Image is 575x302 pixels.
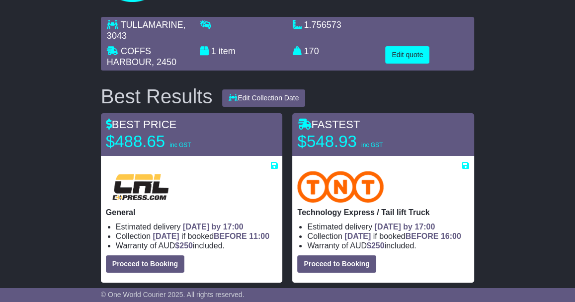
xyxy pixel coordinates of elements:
[116,231,278,241] li: Collection
[153,232,269,240] span: if booked
[375,223,435,231] span: [DATE] by 17:00
[106,118,176,131] span: BEST PRICE
[183,223,244,231] span: [DATE] by 17:00
[219,46,236,56] span: item
[116,241,278,250] li: Warranty of AUD included.
[121,20,183,30] span: TULLAMARINE
[169,142,191,149] span: inc GST
[297,132,421,151] p: $548.93
[211,46,216,56] span: 1
[371,241,385,250] span: 250
[307,241,469,250] li: Warranty of AUD included.
[344,232,371,240] span: [DATE]
[307,231,469,241] li: Collection
[361,142,383,149] span: inc GST
[152,57,176,67] span: , 2450
[101,291,245,299] span: © One World Courier 2025. All rights reserved.
[249,232,269,240] span: 11:00
[179,241,193,250] span: 250
[297,208,469,217] p: Technology Express / Tail lift Truck
[385,46,429,64] button: Edit quote
[175,241,193,250] span: $
[307,222,469,231] li: Estimated delivery
[107,46,152,67] span: COFFS HARBOUR
[153,232,179,240] span: [DATE]
[214,232,247,240] span: BEFORE
[297,118,360,131] span: FASTEST
[367,241,385,250] span: $
[96,85,218,107] div: Best Results
[441,232,461,240] span: 16:00
[304,46,319,56] span: 170
[106,132,230,151] p: $488.65
[106,171,175,203] img: CRL: General
[116,222,278,231] li: Estimated delivery
[406,232,439,240] span: BEFORE
[106,255,184,273] button: Proceed to Booking
[304,20,341,30] span: 1.756573
[107,20,186,41] span: , 3043
[344,232,461,240] span: if booked
[222,89,305,107] button: Edit Collection Date
[297,171,384,203] img: TNT Domestic: Technology Express / Tail lift Truck
[106,208,278,217] p: General
[297,255,376,273] button: Proceed to Booking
